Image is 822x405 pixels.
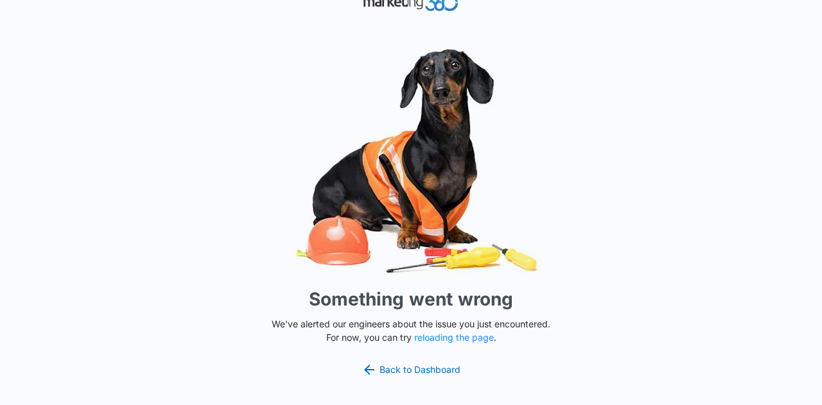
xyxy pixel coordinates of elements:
[362,362,460,377] a: Back to Dashboard
[309,286,513,313] h1: Something went wrong
[414,332,494,343] button: reloading the page
[218,41,604,280] img: Sad Dog
[267,317,555,344] p: We've alerted our engineers about the issue you just encountered. For now, you can try .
